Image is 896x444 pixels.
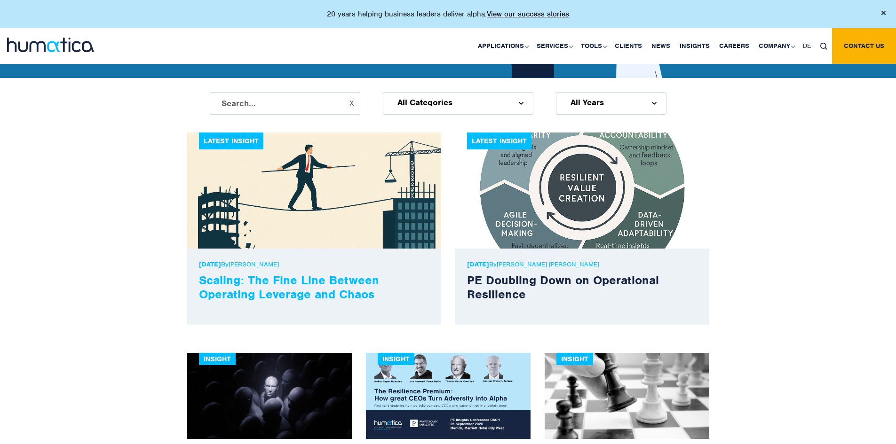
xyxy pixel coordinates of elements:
span: All Categories [397,99,452,106]
a: DE [798,28,816,64]
input: Search... [210,92,360,115]
strong: [DATE] [199,260,221,268]
img: Navigating AI Disruption: The New Economies of Operating Leverage [187,353,352,439]
div: Insight [199,353,236,365]
p: By [467,260,698,268]
a: [PERSON_NAME] [PERSON_NAME] [497,260,599,268]
img: The Resilience Premium: How Great CEOs Turn Adversity into Alpha [366,353,531,439]
span: All Years [571,99,604,106]
a: [PERSON_NAME] [229,260,279,268]
img: news1 [187,132,441,249]
a: Services [532,28,576,64]
a: PE Doubling Down on Operational Resilience [467,273,659,302]
strong: [DATE] [467,260,489,268]
span: DE [803,42,811,50]
a: Applications [473,28,532,64]
div: Latest Insight [199,132,263,149]
img: news1 [455,132,709,249]
a: Contact us [832,28,896,64]
a: News [647,28,675,64]
a: Clients [610,28,647,64]
button: X [349,100,354,107]
img: For PE it’s not “Game-over”, but it is “Game changed” [545,353,709,439]
a: Insights [675,28,714,64]
a: Scaling: The Fine Line Between Operating Leverage and Chaos [199,273,379,302]
img: search_icon [820,43,827,50]
a: Careers [714,28,754,64]
a: View our success stories [487,9,569,19]
img: logo [7,38,94,52]
p: 20 years helping business leaders deliver alpha. [327,9,569,19]
div: Insight [556,353,593,365]
a: Tools [576,28,610,64]
div: Insight [378,353,414,365]
img: d_arroww [652,102,656,105]
img: d_arroww [519,102,523,105]
p: By [199,260,429,268]
div: Latest Insight [467,132,531,149]
a: Company [754,28,798,64]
